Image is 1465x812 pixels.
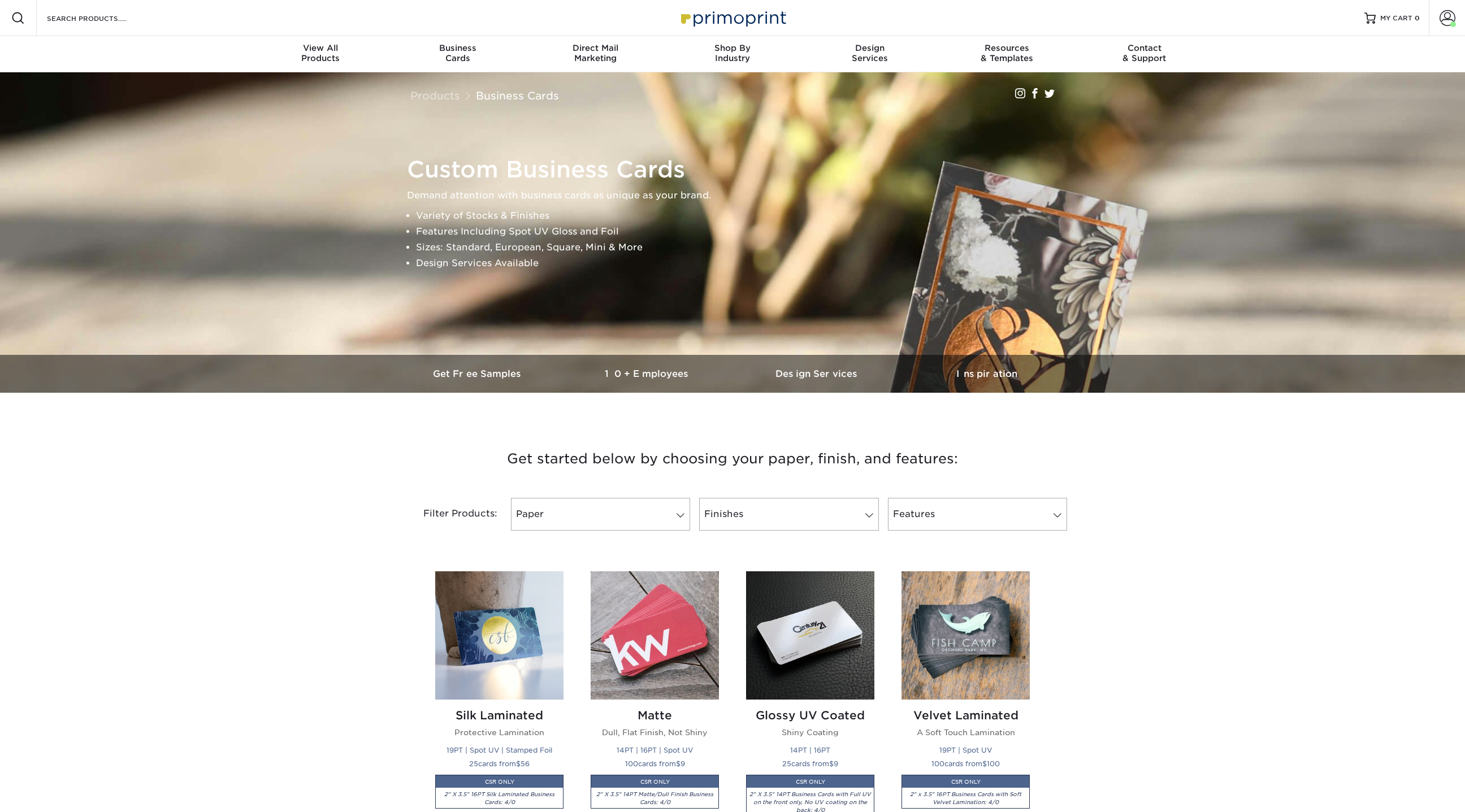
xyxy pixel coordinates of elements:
[393,498,506,531] div: Filter Products:
[402,433,1063,484] h3: Get started below by choosing your paper, finish, and features:
[746,709,874,722] h2: Glossy UV Coated
[435,709,564,722] h2: Silk Laminated
[46,11,156,25] input: SEARCH PRODUCTS.....
[801,43,938,53] span: Design
[469,759,478,768] span: 25
[252,43,389,53] span: View All
[410,89,460,102] a: Products
[527,43,664,53] span: Direct Mail
[516,759,521,768] span: $
[746,727,874,738] p: Shiny Coating
[521,759,530,768] span: 56
[1415,14,1420,22] span: 0
[591,571,719,700] img: Matte Business Cards
[393,355,563,393] a: Get Free Samples
[801,36,938,72] a: DesignServices
[939,746,992,754] small: 19PT | Spot UV
[901,571,1030,700] img: Velvet Laminated Business Cards
[732,368,902,379] h3: Design Services
[527,36,664,72] a: Direct MailMarketing
[664,43,801,63] div: Industry
[469,759,530,768] small: cards from
[796,779,825,785] small: CSR ONLY
[444,791,554,805] i: 2" X 3.5" 16PT Silk Laminated Business Cards: 4/0
[563,355,732,393] a: 10+ Employees
[416,224,1068,240] li: Features Including Spot UV Gloss and Foil
[476,89,559,102] a: Business Cards
[910,791,1021,805] i: 2" x 3.5" 16PT Business Cards with Soft Velvet Lamination: 4/0
[393,368,563,379] h3: Get Free Samples
[938,43,1076,53] span: Resources
[596,791,713,805] i: 2" X 3.5" 14PT Matte/Dull Finish Business Cards: 4/0
[407,188,1068,203] p: Demand attention with business cards as unique as your brand.
[389,43,527,53] span: Business
[252,43,389,63] div: Products
[435,727,564,738] p: Protective Lamination
[485,779,514,785] small: CSR ONLY
[931,759,944,768] span: 100
[416,255,1068,271] li: Design Services Available
[782,759,838,768] small: cards from
[664,36,801,72] a: Shop ByIndustry
[834,759,838,768] span: 9
[447,746,552,754] small: 19PT | Spot UV | Stamped Foil
[931,759,1000,768] small: cards from
[591,709,719,722] h2: Matte
[801,43,938,63] div: Services
[888,498,1067,531] a: Features
[407,156,1068,183] h1: Custom Business Cards
[790,746,830,754] small: 14PT | 16PT
[901,727,1030,738] p: A Soft Touch Lamination
[901,709,1030,722] h2: Velvet Laminated
[902,355,1072,393] a: Inspiration
[982,759,987,768] span: $
[829,759,834,768] span: $
[625,759,685,768] small: cards from
[782,759,791,768] span: 25
[527,43,664,63] div: Marketing
[1076,43,1213,53] span: Contact
[746,571,874,700] img: Glossy UV Coated Business Cards
[1380,14,1412,23] span: MY CART
[732,355,902,393] a: Design Services
[938,43,1076,63] div: & Templates
[699,498,878,531] a: Finishes
[435,571,564,700] img: Silk Laminated Business Cards
[389,36,527,72] a: BusinessCards
[681,759,685,768] span: 9
[252,36,389,72] a: View AllProducts
[1076,43,1213,63] div: & Support
[987,759,1000,768] span: 100
[625,759,638,768] span: 100
[416,208,1068,224] li: Variety of Stocks & Finishes
[591,727,719,738] p: Dull, Flat Finish, Not Shiny
[676,759,681,768] span: $
[617,746,693,754] small: 14PT | 16PT | Spot UV
[1076,36,1213,72] a: Contact& Support
[563,368,732,379] h3: 10+ Employees
[676,6,789,30] img: Primoprint
[640,779,670,785] small: CSR ONLY
[416,240,1068,255] li: Sizes: Standard, European, Square, Mini & More
[902,368,1072,379] h3: Inspiration
[511,498,690,531] a: Paper
[664,43,801,53] span: Shop By
[389,43,527,63] div: Cards
[951,779,981,785] small: CSR ONLY
[938,36,1076,72] a: Resources& Templates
